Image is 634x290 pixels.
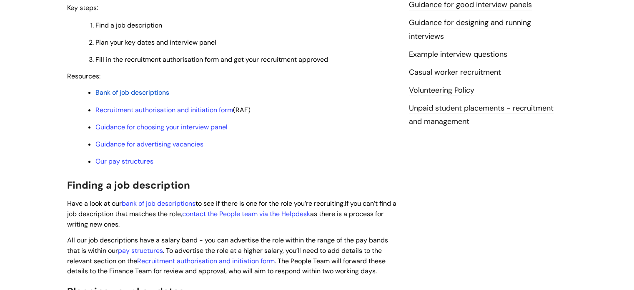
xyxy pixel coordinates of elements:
[182,209,310,218] a: contact the People team via the Helpdesk
[95,140,203,149] a: Guidance for advertising vacancies
[95,123,228,131] a: Guidance for choosing your interview panel
[122,199,195,208] a: bank of job descriptions
[67,199,396,229] span: If you can’t find a job description that matches the role, as there is a process for writing new ...
[95,106,233,114] a: Recruitment authorisation and initiation form
[95,88,169,97] a: Bank of job descriptions
[67,179,190,192] span: Finding a job description
[137,257,275,265] a: Recruitment authorisation and initiation form
[95,38,216,47] span: Plan your key dates and interview panel
[409,67,501,78] a: Casual worker recruitment
[409,18,531,42] a: Guidance for designing and running interviews
[95,21,162,30] span: Find a job description
[95,55,328,64] span: Fill in the recruitment authorisation form and get your recruitment approved
[67,3,98,12] span: Key steps:
[118,246,163,255] a: pay structures
[409,103,554,127] a: Unpaid student placements - recruitment and management
[67,199,345,208] span: Have a look at our to see if there is one for the role you’re recruiting.
[67,72,100,81] span: Resources:
[409,85,474,96] a: Volunteering Policy
[95,106,396,115] p: (RAF)
[409,49,507,60] a: Example interview questions
[67,236,388,275] span: All our job descriptions have a salary band - you can advertise the role within the range of the ...
[95,157,153,166] a: Our pay structures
